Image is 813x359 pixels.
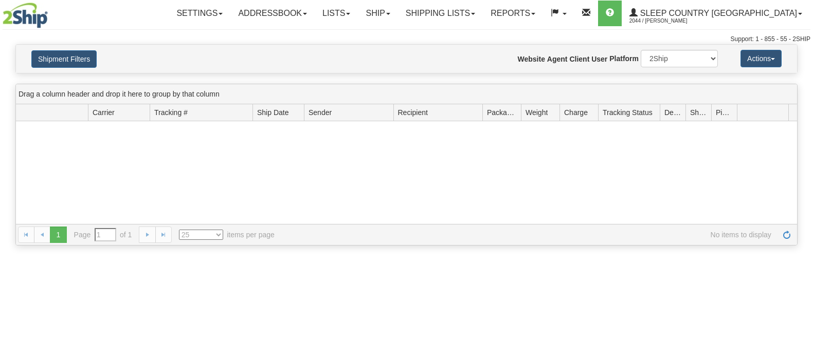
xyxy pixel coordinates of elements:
a: Lists [315,1,358,26]
a: Refresh [779,226,795,243]
span: Packages [487,107,517,118]
div: Support: 1 - 855 - 55 - 2SHIP [3,35,810,44]
label: Client [569,54,589,64]
span: Page of 1 [74,228,132,241]
span: Charge [564,107,588,118]
span: Pickup Status [716,107,733,118]
label: Agent [547,54,568,64]
span: Sender [309,107,332,118]
span: No items to display [289,230,771,240]
span: Tracking Status [603,107,653,118]
span: Delivery Status [664,107,681,118]
span: Shipment Issues [690,107,707,118]
a: Settings [169,1,230,26]
a: Reports [483,1,543,26]
span: 2044 / [PERSON_NAME] [629,16,707,26]
span: Weight [526,107,548,118]
label: Website [518,54,545,64]
a: Addressbook [230,1,315,26]
div: grid grouping header [16,84,797,104]
button: Shipment Filters [31,50,97,68]
span: Carrier [93,107,115,118]
img: logo2044.jpg [3,3,48,28]
a: Shipping lists [398,1,483,26]
label: Platform [609,53,639,64]
span: 1 [50,226,66,243]
span: Sleep Country [GEOGRAPHIC_DATA] [638,9,797,17]
span: items per page [179,230,275,240]
label: User [591,54,607,64]
a: Sleep Country [GEOGRAPHIC_DATA] 2044 / [PERSON_NAME] [622,1,810,26]
span: Recipient [398,107,428,118]
button: Actions [740,50,782,67]
span: Tracking # [154,107,188,118]
a: Ship [358,1,398,26]
span: Ship Date [257,107,288,118]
